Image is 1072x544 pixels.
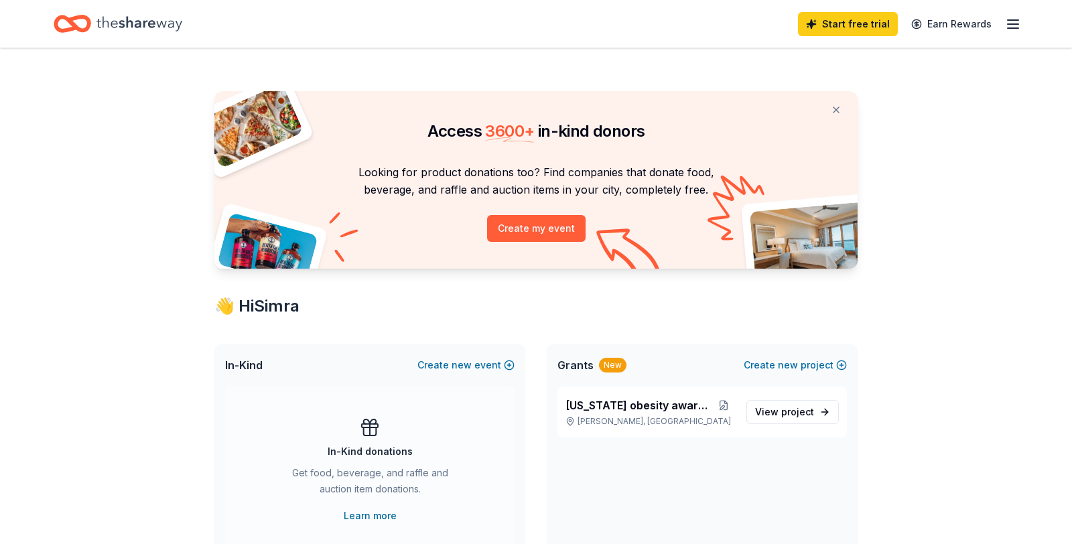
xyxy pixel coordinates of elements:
[279,465,461,502] div: Get food, beverage, and raffle and auction item donations.
[230,163,842,199] p: Looking for product donations too? Find companies that donate food, beverage, and raffle and auct...
[214,295,858,317] div: 👋 Hi Simra
[755,404,814,420] span: View
[54,8,182,40] a: Home
[417,357,515,373] button: Createnewevent
[328,444,413,460] div: In-Kind donations
[452,357,472,373] span: new
[596,228,663,279] img: Curvy arrow
[781,406,814,417] span: project
[427,121,645,141] span: Access in-kind donors
[746,400,839,424] a: View project
[485,121,534,141] span: 3600 +
[344,508,397,524] a: Learn more
[599,358,626,372] div: New
[778,357,798,373] span: new
[798,12,898,36] a: Start free trial
[903,12,1000,36] a: Earn Rewards
[200,83,304,169] img: Pizza
[557,357,594,373] span: Grants
[487,215,586,242] button: Create my event
[744,357,847,373] button: Createnewproject
[565,416,736,427] p: [PERSON_NAME], [GEOGRAPHIC_DATA]
[565,397,712,413] span: [US_STATE] obesity awareness
[225,357,263,373] span: In-Kind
